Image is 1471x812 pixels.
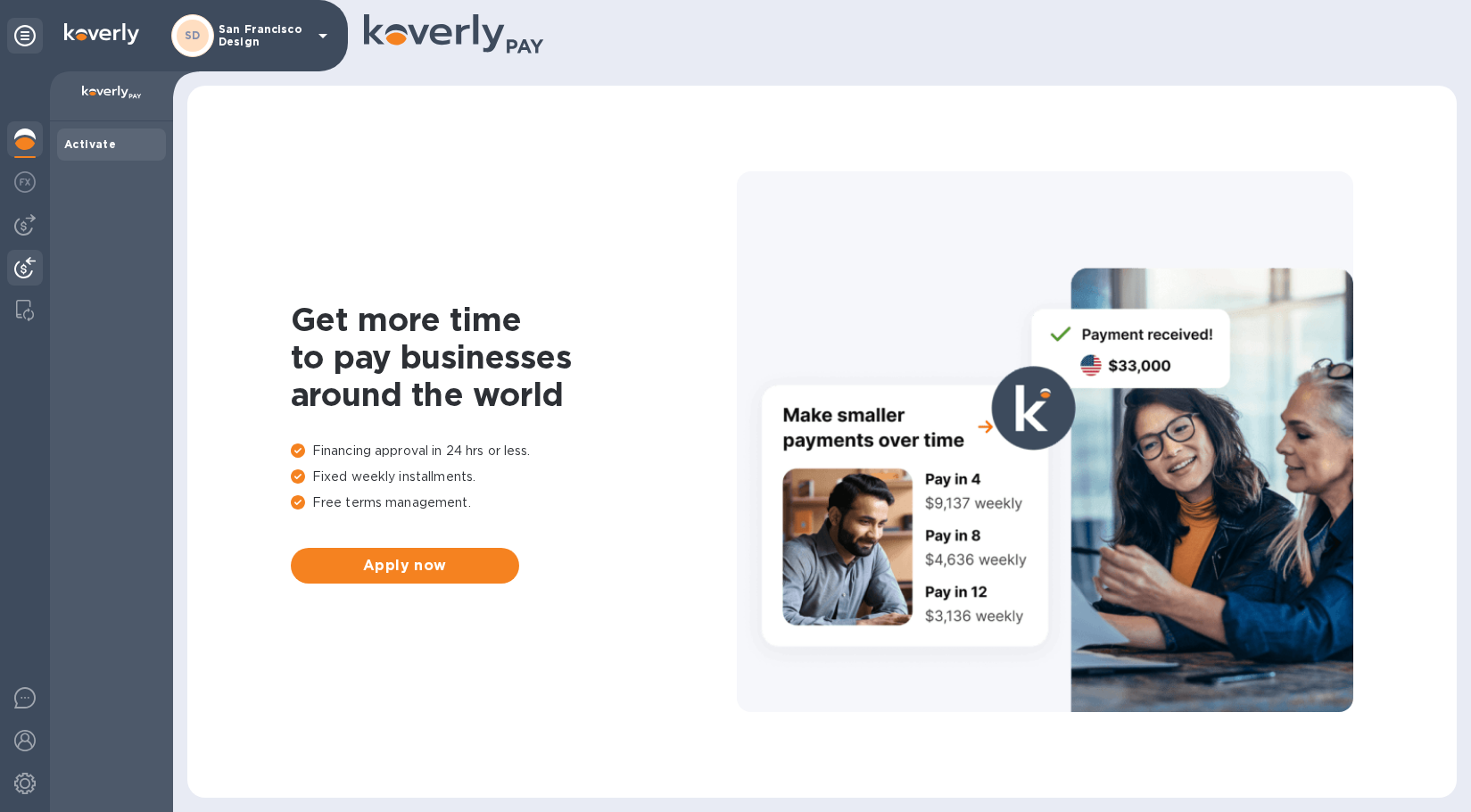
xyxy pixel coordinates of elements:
button: Apply now [291,548,519,584]
b: Activate [64,137,116,151]
b: SD [185,29,201,42]
p: Free terms management. [291,493,737,512]
img: Foreign exchange [14,171,36,193]
span: Apply now [305,555,505,576]
div: Unpin categories [7,18,43,54]
p: Fixed weekly installments. [291,468,737,486]
p: San Francisco Design [219,23,308,48]
img: Logo [64,23,139,45]
h1: Get more time to pay businesses around the world [291,301,737,413]
p: Financing approval in 24 hrs or less. [291,442,737,460]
